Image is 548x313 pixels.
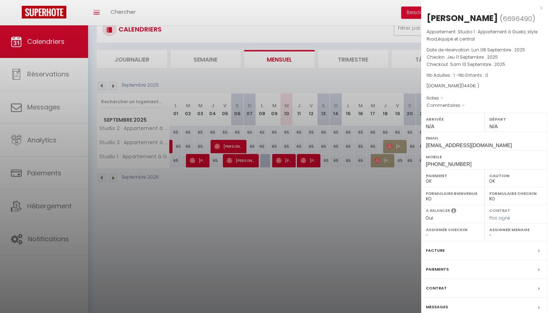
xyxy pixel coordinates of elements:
span: Jeu 11 Septembre . 2025 [447,54,498,60]
span: Nb Adultes : 1 - [427,72,488,78]
p: Date de réservation : [427,46,543,54]
span: 6696490 [503,14,532,23]
span: Studio 1 · Appartement à Gueliz, style Riad,équipé et central [427,29,537,42]
label: Paiements [426,266,449,273]
span: N/A [426,124,434,129]
p: Checkin : [427,54,543,61]
span: [EMAIL_ADDRESS][DOMAIN_NAME] [426,142,512,148]
p: Checkout : [427,61,543,68]
label: A relancer [426,208,450,214]
span: 1440 [463,83,473,89]
span: - [441,95,444,101]
label: Contrat [426,284,447,292]
div: [PERSON_NAME] [427,12,498,24]
p: Notes : [427,95,543,102]
label: Email [426,134,543,142]
i: Sélectionner OUI si vous souhaiter envoyer les séquences de messages post-checkout [451,208,456,216]
span: ( € ) [461,83,479,89]
button: Ouvrir le widget de chat LiveChat [6,3,28,25]
span: Pas signé [489,215,510,221]
span: ( ) [500,13,535,24]
label: Contrat [489,208,510,212]
label: Messages [426,303,448,311]
p: Appartement : [427,28,543,43]
div: [DOMAIN_NAME] [427,83,543,89]
span: - [462,102,465,108]
span: Sam 13 Septembre . 2025 [450,61,505,67]
label: Paiement [426,172,480,179]
label: Mobile [426,153,543,160]
span: Lun 08 Septembre . 2025 [472,47,525,53]
span: [PHONE_NUMBER] [426,161,472,167]
label: Facture [426,247,445,254]
label: Assigner Menage [489,226,543,233]
label: Arrivée [426,116,480,123]
label: Assigner Checkin [426,226,480,233]
span: Nb Enfants : 0 [458,72,488,78]
label: Caution [489,172,543,179]
label: Départ [489,116,543,123]
label: Formulaire Bienvenue [426,190,480,197]
span: N/A [489,124,498,129]
p: Commentaires : [427,102,543,109]
label: Formulaire Checkin [489,190,543,197]
div: x [421,4,543,12]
